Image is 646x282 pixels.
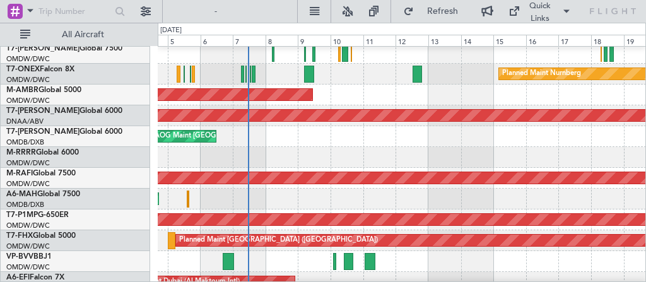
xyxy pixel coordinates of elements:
[6,86,81,94] a: M-AMBRGlobal 5000
[298,35,331,46] div: 9
[266,35,298,46] div: 8
[6,54,50,64] a: OMDW/DWC
[6,75,50,85] a: OMDW/DWC
[493,35,526,46] div: 15
[201,35,233,46] div: 6
[6,262,50,272] a: OMDW/DWC
[6,138,44,147] a: OMDB/DXB
[6,232,76,240] a: T7-FHXGlobal 5000
[6,149,36,156] span: M-RRRR
[461,35,494,46] div: 14
[558,35,591,46] div: 17
[416,7,469,16] span: Refresh
[6,211,38,219] span: T7-P1MP
[33,30,133,39] span: All Aircraft
[6,117,44,126] a: DNAA/ABV
[396,35,428,46] div: 12
[6,107,79,115] span: T7-[PERSON_NAME]
[6,149,79,156] a: M-RRRRGlobal 6000
[6,253,33,261] span: VP-BVV
[6,66,40,73] span: T7-ONEX
[6,86,38,94] span: M-AMBR
[6,253,52,261] a: VP-BVVBBJ1
[502,1,578,21] button: Quick Links
[6,191,80,198] a: A6-MAHGlobal 7500
[6,158,50,168] a: OMDW/DWC
[6,107,122,115] a: T7-[PERSON_NAME]Global 6000
[6,45,122,52] a: T7-[PERSON_NAME]Global 7500
[168,35,201,46] div: 5
[6,128,79,136] span: T7-[PERSON_NAME]
[526,35,559,46] div: 16
[160,25,182,36] div: [DATE]
[6,170,33,177] span: M-RAFI
[6,191,37,198] span: A6-MAH
[6,274,30,281] span: A6-EFI
[233,35,266,46] div: 7
[363,35,396,46] div: 11
[591,35,624,46] div: 18
[6,211,69,219] a: T7-P1MPG-650ER
[6,128,122,136] a: T7-[PERSON_NAME]Global 6000
[331,35,363,46] div: 10
[6,179,50,189] a: OMDW/DWC
[6,274,64,281] a: A6-EFIFalcon 7X
[6,45,79,52] span: T7-[PERSON_NAME]
[428,35,461,46] div: 13
[397,1,473,21] button: Refresh
[6,221,50,230] a: OMDW/DWC
[502,64,581,83] div: Planned Maint Nurnberg
[6,200,44,209] a: OMDB/DXB
[6,242,50,251] a: OMDW/DWC
[6,96,50,105] a: OMDW/DWC
[6,232,33,240] span: T7-FHX
[6,66,74,73] a: T7-ONEXFalcon 8X
[14,25,137,45] button: All Aircraft
[179,231,378,250] div: Planned Maint [GEOGRAPHIC_DATA] ([GEOGRAPHIC_DATA])
[6,170,76,177] a: M-RAFIGlobal 7500
[38,2,111,21] input: Trip Number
